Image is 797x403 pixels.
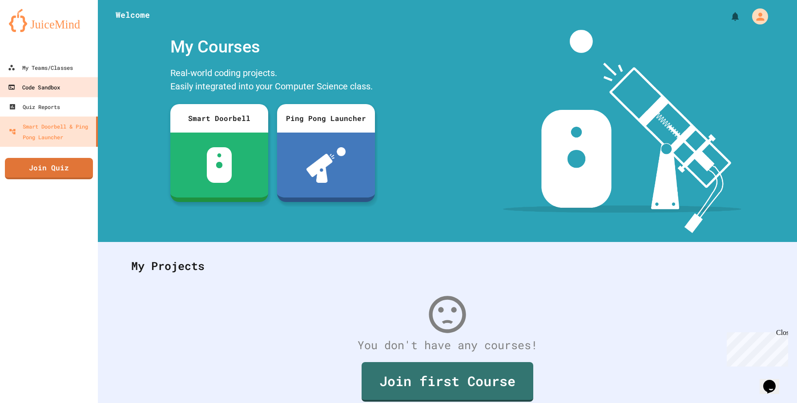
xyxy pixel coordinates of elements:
[122,249,773,283] div: My Projects
[5,158,93,179] a: Join Quiz
[122,337,773,354] div: You don't have any courses!
[8,82,60,93] div: Code Sandbox
[9,9,89,32] img: logo-orange.svg
[713,9,743,24] div: My Notifications
[277,104,375,133] div: Ping Pong Launcher
[760,367,788,394] iframe: chat widget
[166,64,379,97] div: Real-world coding projects. Easily integrated into your Computer Science class.
[503,30,741,233] img: banner-image-my-projects.png
[723,329,788,367] iframe: chat widget
[166,30,379,64] div: My Courses
[207,147,232,183] img: sdb-white.svg
[9,101,60,112] div: Quiz Reports
[743,6,770,27] div: My Account
[362,362,533,402] a: Join first Course
[306,147,346,183] img: ppl-with-ball.png
[4,4,61,56] div: Chat with us now!Close
[9,121,93,142] div: Smart Doorbell & Ping Pong Launcher
[170,104,268,133] div: Smart Doorbell
[8,62,73,73] div: My Teams/Classes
